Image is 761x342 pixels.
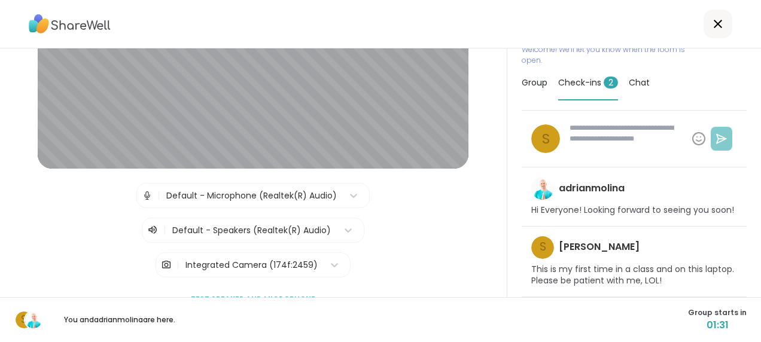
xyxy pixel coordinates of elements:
[688,307,747,318] span: Group starts in
[531,264,737,287] p: This is my first time in a class and on this laptop. Please be patient with me, LOL!
[186,287,320,312] button: Test speaker and microphone
[558,77,618,88] span: Check-ins
[53,314,187,325] p: You and adrianmolina are here.
[185,259,318,271] div: Integrated Camera (174f:2459)
[166,190,337,202] div: Default - Microphone (Realtek(R) Audio)
[21,312,27,328] span: S
[542,129,550,149] span: S
[629,77,650,88] span: Chat
[522,44,694,66] p: Welcome! We’ll let you know when the room is open.
[531,177,554,200] img: adrianmolina
[688,318,747,332] span: 01:31
[522,77,547,88] span: Group
[176,253,179,277] span: |
[540,239,546,256] span: S
[531,204,734,216] p: Hi Everyone! Looking forward to seeing you soon!
[161,253,172,277] img: Camera
[559,240,640,254] h4: [PERSON_NAME]
[25,312,42,328] img: adrianmolina
[191,294,315,305] span: Test speaker and microphone
[604,77,618,88] span: 2
[29,10,111,38] img: ShareWell Logo
[157,184,160,207] span: |
[559,182,625,195] h4: adrianmolina
[163,223,166,237] span: |
[142,184,153,207] img: Microphone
